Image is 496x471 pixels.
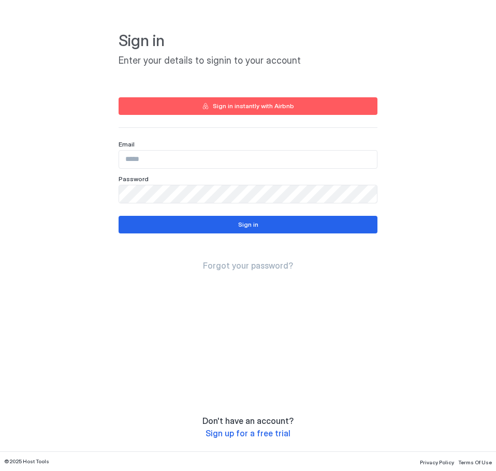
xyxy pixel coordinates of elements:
[4,458,49,465] span: © 2025 Host Tools
[213,101,294,111] div: Sign in instantly with Airbnb
[458,456,492,467] a: Terms Of Use
[202,416,294,426] span: Don't have an account?
[203,260,293,271] a: Forgot your password?
[119,140,135,148] span: Email
[420,459,454,465] span: Privacy Policy
[458,459,492,465] span: Terms Of Use
[238,220,258,229] div: Sign in
[119,55,377,67] span: Enter your details to signin to your account
[119,97,377,115] button: Sign in instantly with Airbnb
[119,185,377,203] input: Input Field
[119,151,377,168] input: Input Field
[119,175,149,183] span: Password
[206,428,290,439] a: Sign up for a free trial
[119,31,377,51] span: Sign in
[420,456,454,467] a: Privacy Policy
[119,216,377,233] button: Sign in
